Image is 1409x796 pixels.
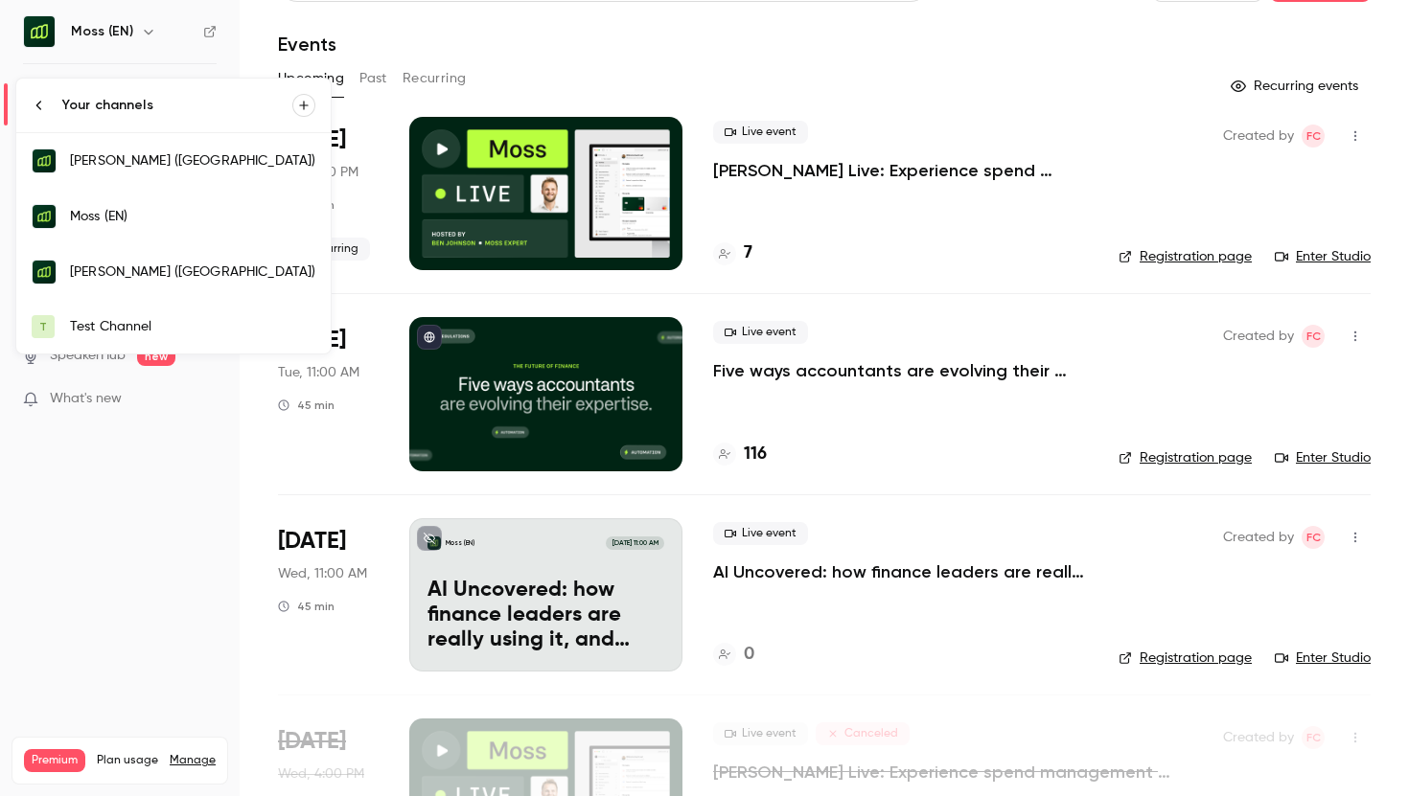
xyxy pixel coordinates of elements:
img: Moss (NL) [33,261,56,284]
img: Moss (EN) [33,205,56,228]
img: Moss (DE) [33,149,56,172]
div: [PERSON_NAME] ([GEOGRAPHIC_DATA]) [70,151,315,171]
div: Your channels [62,96,292,115]
span: T [39,318,47,335]
div: Moss (EN) [70,207,315,226]
div: Test Channel [70,317,315,336]
div: [PERSON_NAME] ([GEOGRAPHIC_DATA]) [70,262,315,282]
